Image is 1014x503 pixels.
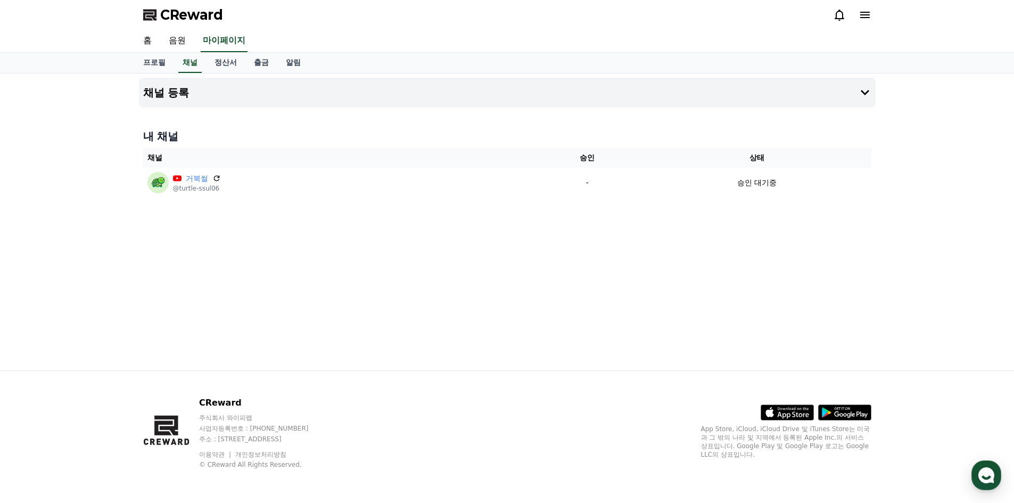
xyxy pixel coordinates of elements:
a: 거북썰 [186,173,208,184]
p: © CReward All Rights Reserved. [199,460,329,469]
a: 개인정보처리방침 [235,451,286,458]
h4: 내 채널 [143,129,871,144]
span: CReward [160,6,223,23]
h4: 채널 등록 [143,87,189,98]
p: App Store, iCloud, iCloud Drive 및 iTunes Store는 미국과 그 밖의 나라 및 지역에서 등록된 Apple Inc.의 서비스 상표입니다. Goo... [701,425,871,459]
a: CReward [143,6,223,23]
a: 음원 [160,30,194,52]
p: 승인 대기중 [737,177,777,188]
p: 주소 : [STREET_ADDRESS] [199,435,329,443]
a: 프로필 [135,53,174,73]
th: 채널 [143,148,532,168]
p: 사업자등록번호 : [PHONE_NUMBER] [199,424,329,433]
button: 채널 등록 [139,78,876,108]
a: 홈 [135,30,160,52]
a: 알림 [277,53,309,73]
a: 출금 [245,53,277,73]
p: @turtle-ssul06 [173,184,221,193]
a: 마이페이지 [201,30,248,52]
p: - [536,177,639,188]
a: 이용약관 [199,451,233,458]
p: 주식회사 와이피랩 [199,414,329,422]
a: 정산서 [206,53,245,73]
p: CReward [199,397,329,409]
th: 상태 [643,148,871,168]
th: 승인 [532,148,643,168]
a: 채널 [178,53,202,73]
img: 거북썰 [147,172,169,193]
